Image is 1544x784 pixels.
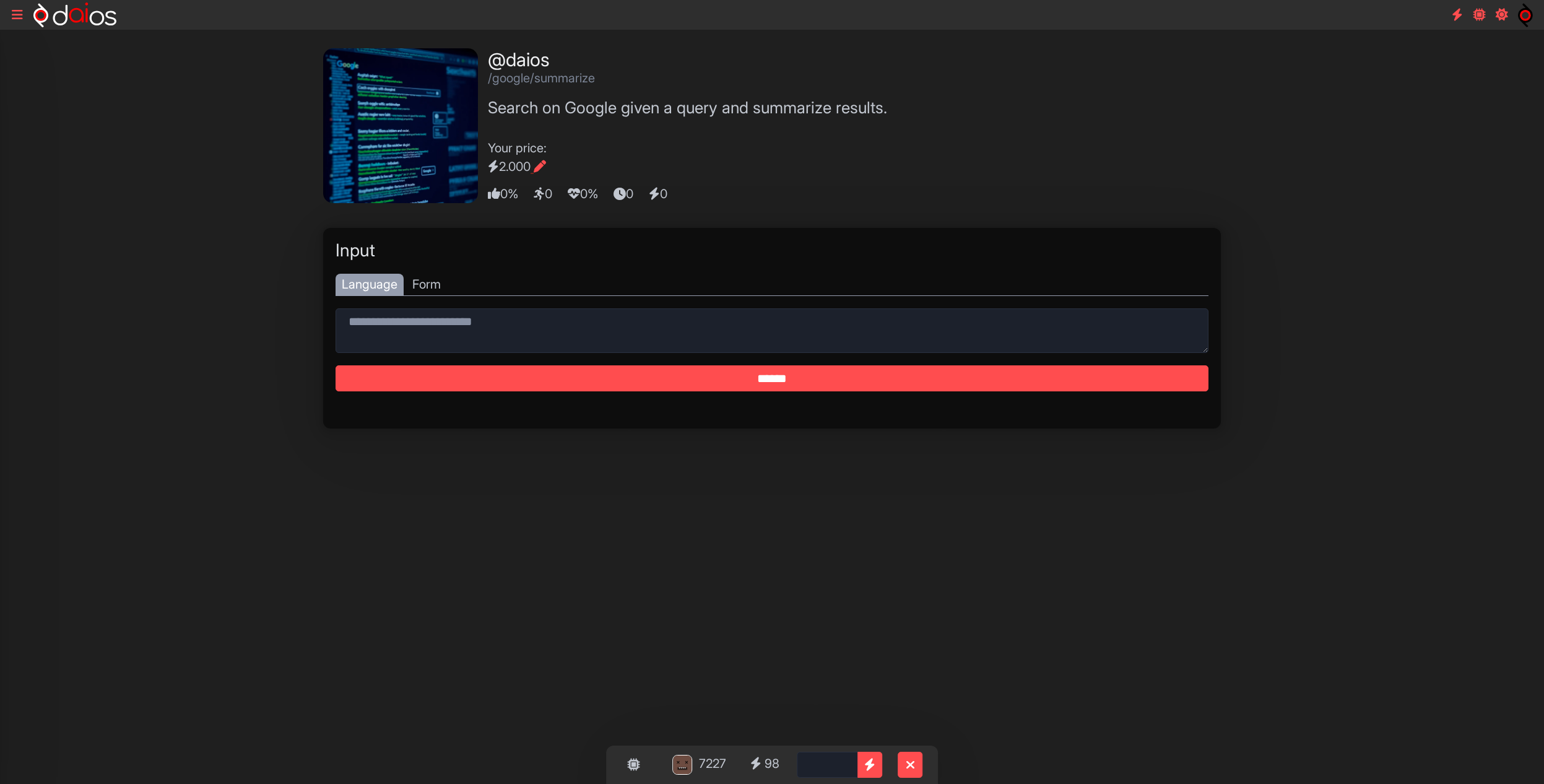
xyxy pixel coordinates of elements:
[568,185,610,203] span: 0%
[336,274,404,295] div: Language
[336,240,1208,261] h2: Input
[488,48,887,71] h1: @daios
[488,71,887,85] h2: /google/summarize
[649,185,680,203] span: 0
[406,274,447,295] div: Form
[488,185,531,203] span: 0%
[534,185,565,203] span: 0
[488,98,887,117] h3: Search on Google given a query and summarize results.
[488,157,887,176] div: 2.000
[488,139,887,176] div: Your price:
[614,185,646,203] span: 0
[33,2,116,27] img: logo-neg-h.svg
[1518,2,1533,27] img: symbol.svg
